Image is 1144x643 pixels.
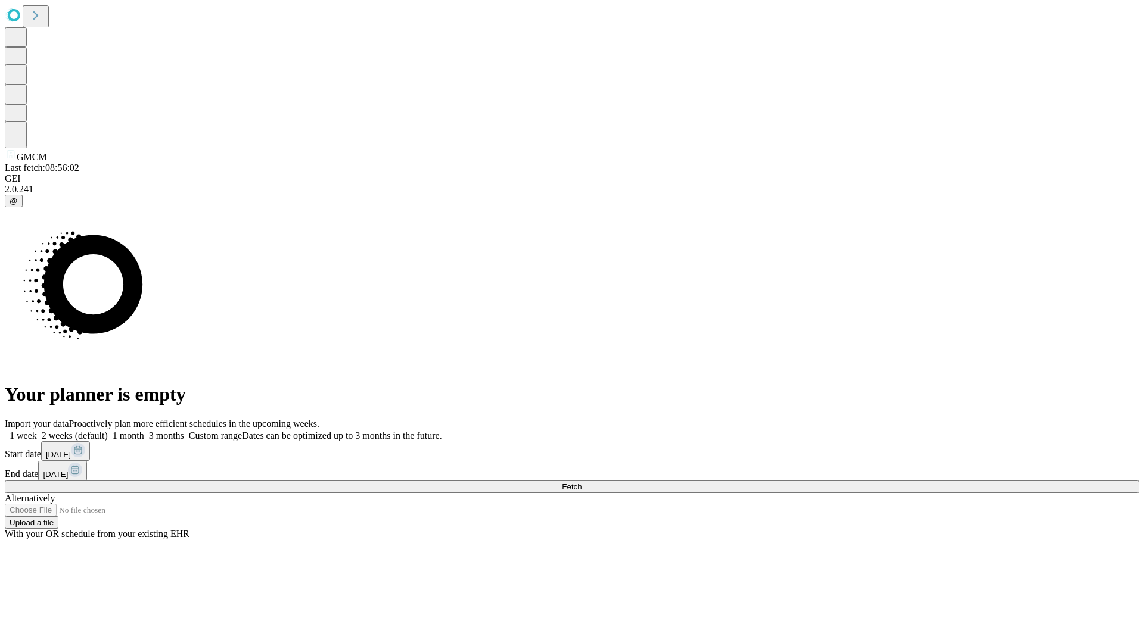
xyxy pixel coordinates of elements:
[5,419,69,429] span: Import your data
[10,430,37,441] span: 1 week
[17,152,47,162] span: GMCM
[5,195,23,207] button: @
[10,196,18,205] span: @
[38,461,87,480] button: [DATE]
[5,529,189,539] span: With your OR schedule from your existing EHR
[5,461,1139,480] div: End date
[189,430,242,441] span: Custom range
[5,516,58,529] button: Upload a file
[69,419,319,429] span: Proactively plan more efficient schedules in the upcoming weeks.
[41,441,90,461] button: [DATE]
[562,482,582,491] span: Fetch
[5,441,1139,461] div: Start date
[5,383,1139,405] h1: Your planner is empty
[46,450,71,459] span: [DATE]
[42,430,108,441] span: 2 weeks (default)
[5,163,79,173] span: Last fetch: 08:56:02
[5,184,1139,195] div: 2.0.241
[5,480,1139,493] button: Fetch
[149,430,184,441] span: 3 months
[5,493,55,503] span: Alternatively
[113,430,144,441] span: 1 month
[5,173,1139,184] div: GEI
[242,430,442,441] span: Dates can be optimized up to 3 months in the future.
[43,470,68,479] span: [DATE]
